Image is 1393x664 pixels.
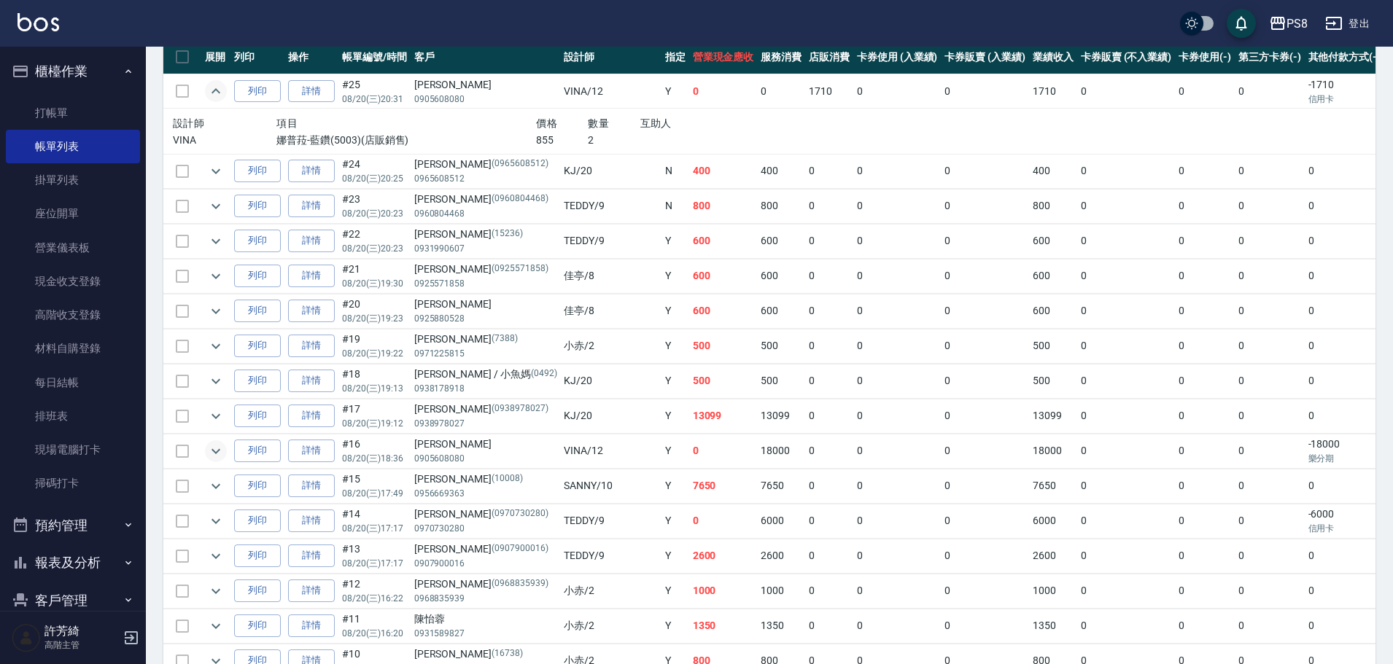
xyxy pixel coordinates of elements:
th: 業績收入 [1029,40,1077,74]
td: 佳亭 /8 [560,294,661,328]
td: 0 [1175,74,1235,109]
td: 0 [853,294,942,328]
td: 800 [689,189,758,223]
td: 800 [757,189,805,223]
p: (0970730280) [492,507,548,522]
td: 0 [941,469,1029,503]
span: 設計師 [173,117,204,129]
td: Y [661,364,689,398]
p: 0960804468 [414,207,557,220]
p: 08/20 (三) 20:25 [342,172,407,185]
th: 指定 [661,40,689,74]
td: 0 [1305,259,1385,293]
td: 0 [805,154,853,188]
td: 600 [757,294,805,328]
td: 600 [1029,259,1077,293]
a: 營業儀表板 [6,231,140,265]
td: 0 [1175,329,1235,363]
td: 0 [805,469,853,503]
td: 0 [1175,504,1235,538]
button: expand row [205,545,227,567]
a: 掛單列表 [6,163,140,197]
button: 列印 [234,579,281,602]
div: [PERSON_NAME] [414,227,557,242]
td: Y [661,469,689,503]
p: (0925571858) [492,262,548,277]
th: 列印 [230,40,284,74]
img: Person [12,623,41,652]
td: 0 [1305,469,1385,503]
td: 0 [853,399,942,433]
button: expand row [205,195,227,217]
td: #14 [338,504,411,538]
td: 0 [853,469,942,503]
td: 0 [853,189,942,223]
a: 詳情 [288,195,335,217]
a: 每日結帳 [6,366,140,399]
th: 第三方卡券(-) [1235,40,1305,74]
td: 佳亭 /8 [560,259,661,293]
p: 娜普菈-藍鑽(5003)(店販銷售) [276,133,536,148]
td: 0 [1077,294,1175,328]
div: [PERSON_NAME] [414,437,557,452]
td: 0 [805,329,853,363]
button: 列印 [234,335,281,357]
p: 08/20 (三) 19:12 [342,417,407,430]
td: 0 [1235,329,1305,363]
span: 價格 [536,117,557,129]
td: -6000 [1305,504,1385,538]
th: 卡券販賣 (入業績) [941,40,1029,74]
p: (0938978027) [492,402,548,417]
span: 數量 [588,117,609,129]
td: 13099 [689,399,758,433]
a: 詳情 [288,300,335,322]
td: 0 [853,364,942,398]
button: 列印 [234,160,281,182]
td: 0 [689,74,758,109]
div: [PERSON_NAME] [414,507,557,522]
td: 0 [941,224,1029,258]
td: 0 [941,329,1029,363]
button: 列印 [234,614,281,637]
td: 0 [1235,434,1305,468]
td: 0 [1175,154,1235,188]
td: 0 [1305,189,1385,223]
td: 13099 [757,399,805,433]
td: 0 [1077,259,1175,293]
button: expand row [205,370,227,392]
button: PS8 [1263,9,1314,39]
th: 服務消費 [757,40,805,74]
td: 0 [941,259,1029,293]
td: 7650 [689,469,758,503]
td: 400 [757,154,805,188]
p: 0965608512 [414,172,557,185]
button: expand row [205,300,227,322]
td: 0 [941,434,1029,468]
td: 0 [1235,259,1305,293]
td: 0 [1305,154,1385,188]
td: 500 [1029,364,1077,398]
p: 0925571858 [414,277,557,290]
a: 座位開單 [6,197,140,230]
td: 0 [1077,224,1175,258]
a: 詳情 [288,80,335,103]
a: 詳情 [288,335,335,357]
td: KJ /20 [560,364,661,398]
p: 08/20 (三) 20:31 [342,93,407,106]
td: 18000 [757,434,805,468]
td: 0 [1305,399,1385,433]
p: 08/20 (三) 17:49 [342,487,407,500]
td: 0 [941,294,1029,328]
p: 855 [536,133,588,148]
p: 0905608080 [414,452,557,465]
td: 0 [805,189,853,223]
td: 0 [1077,364,1175,398]
button: 列印 [234,195,281,217]
button: 列印 [234,80,281,103]
th: 卡券使用 (入業績) [853,40,942,74]
td: SANNY /10 [560,469,661,503]
button: 列印 [234,230,281,252]
p: 樂分期 [1308,452,1381,465]
div: [PERSON_NAME] / 小魚媽 [414,367,557,382]
td: 0 [1305,329,1385,363]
